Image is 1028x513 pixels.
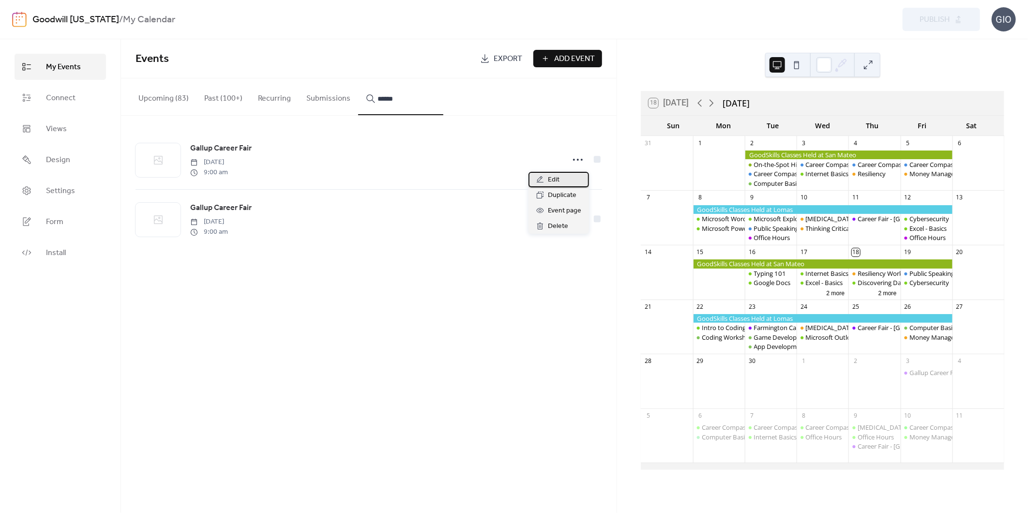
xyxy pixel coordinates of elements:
div: Computer Basics [693,433,745,441]
div: Farmington Career Fair [754,323,820,332]
div: Office Hours [754,233,790,242]
div: Thinking Critically [797,224,848,233]
div: Typing 101 [754,269,786,278]
a: Install [15,240,106,266]
div: Mon [698,116,748,136]
div: Career Fair - Albuquerque [848,442,900,451]
div: 4 [852,139,860,147]
div: Career Compass South: Interviewing [848,160,900,169]
div: Career Compass West: Your New Job [909,423,1014,432]
div: Internet Basics [806,269,849,278]
div: Google Docs [754,278,791,287]
div: 5 [904,139,912,147]
div: 23 [748,302,756,311]
div: 8 [696,194,704,202]
span: Settings [46,185,75,197]
div: Google Docs [745,278,797,287]
img: logo [12,12,27,27]
div: On-the-Spot Hiring Fair [745,160,797,169]
a: Gallup Career Fair [190,142,252,155]
a: Goodwill [US_STATE] [32,11,119,29]
span: Edit [548,174,559,186]
button: 2 more [875,288,901,297]
div: Career Compass South: Interviewing [858,160,962,169]
div: Internet Basics [797,169,848,178]
div: Tue [748,116,798,136]
div: 6 [955,139,964,147]
div: 24 [800,302,808,311]
span: Event page [548,205,581,217]
div: Sun [649,116,698,136]
div: 5 [644,411,652,420]
div: Microsoft Word [702,214,747,223]
div: Resiliency [848,169,900,178]
div: 1 [696,139,704,147]
div: Stress Management Workshop [797,323,848,332]
div: Cybersecurity [901,214,952,223]
div: Money Management [909,169,970,178]
div: [MEDICAL_DATA] Workshop [806,323,887,332]
div: Intro to Coding [702,323,746,332]
div: Resiliency [858,169,886,178]
button: Upcoming (83) [131,78,197,114]
div: Cybersecurity [901,278,952,287]
div: Career Compass South: Interviewing [806,423,910,432]
div: Office Hours [745,233,797,242]
div: Computer Basics [745,179,797,188]
div: Resiliency Workshop [848,269,900,278]
div: Career Compass East: Resume/Applying [745,423,797,432]
div: Career Fair - [GEOGRAPHIC_DATA] [858,442,956,451]
span: Delete [548,221,568,232]
div: 9 [852,411,860,420]
div: Microsoft PowerPoint [702,224,765,233]
div: 17 [800,248,808,256]
div: Career Fair - [GEOGRAPHIC_DATA] [858,214,956,223]
div: Microsoft Word [693,214,745,223]
span: Connect [46,92,76,104]
div: Microsoft Outlook [797,333,848,342]
div: 10 [904,411,912,420]
span: Design [46,154,70,166]
div: Career Compass East: Resume/Applying [754,423,868,432]
div: 19 [904,248,912,256]
div: Coding Workshop [702,333,754,342]
div: Office Hours [848,433,900,441]
div: 18 [852,248,860,256]
div: 13 [955,194,964,202]
button: Add Event [533,50,602,67]
div: Career Fair - [GEOGRAPHIC_DATA] [858,323,956,332]
a: Gallup Career Fair [190,202,252,214]
a: Views [15,116,106,142]
div: Thu [847,116,897,136]
div: Computer Basics [909,323,958,332]
a: Settings [15,178,106,204]
div: 29 [696,357,704,365]
div: GoodSkills Classes Held at Lomas [693,205,952,214]
div: Stress Management [797,214,848,223]
div: Office Hours [858,433,894,441]
div: Microsoft Explorer [754,214,807,223]
span: Install [46,247,66,259]
div: 3 [800,139,808,147]
div: [MEDICAL_DATA] [858,423,907,432]
div: Internet Basics [806,169,849,178]
span: My Events [46,61,81,73]
div: Public Speaking Intro [901,269,952,278]
div: Excel - Basics [909,224,947,233]
a: Connect [15,85,106,111]
div: 30 [748,357,756,365]
div: 31 [644,139,652,147]
div: Career Compass West: Your New Job [901,160,952,169]
div: Gallup Career Fair [909,368,961,377]
div: Cybersecurity [909,214,949,223]
div: Money Management [901,433,952,441]
div: 20 [955,248,964,256]
div: 3 [904,357,912,365]
div: Career Compass North: Career Exploration [745,169,797,178]
div: Farmington Career Fair [745,323,797,332]
div: Career Compass North: Career Exploration [702,423,824,432]
div: 7 [748,411,756,420]
div: GIO [992,7,1016,31]
a: My Events [15,54,106,80]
